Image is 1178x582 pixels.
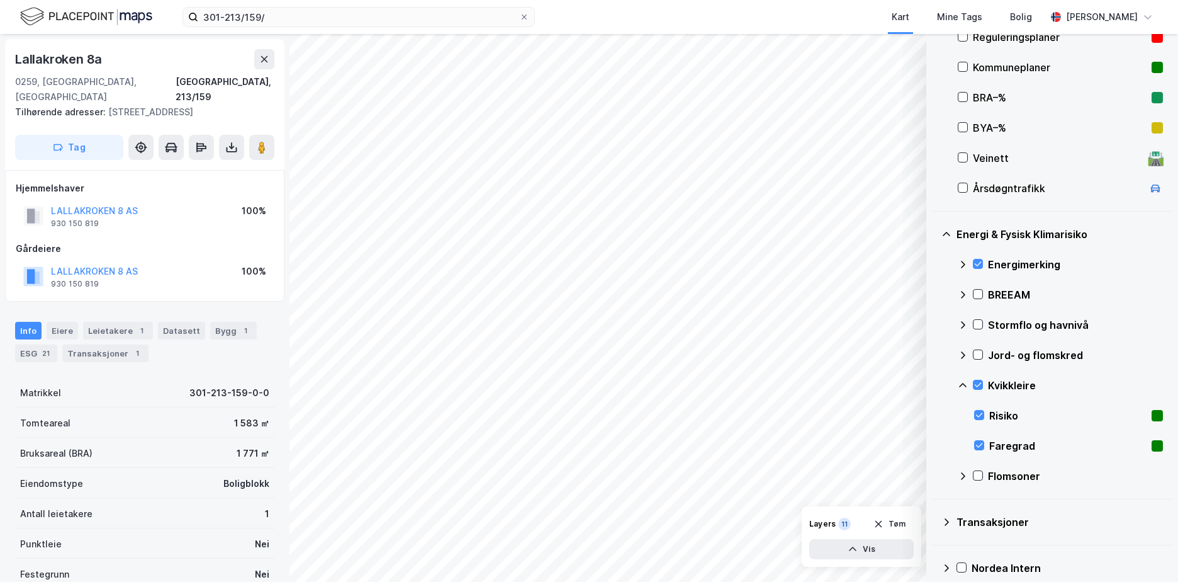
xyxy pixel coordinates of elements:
div: 11 [838,518,851,530]
div: [PERSON_NAME] [1066,9,1138,25]
div: Leietakere [83,322,153,339]
div: Festegrunn [20,567,69,582]
div: Boligblokk [223,476,269,491]
div: Kart [892,9,909,25]
div: Nei [255,567,269,582]
div: 🛣️ [1147,150,1164,166]
div: Eiere [47,322,78,339]
div: BREEAM [988,287,1163,302]
div: 1 771 ㎡ [237,446,269,461]
div: 1 [239,324,252,337]
div: 301-213-159-0-0 [189,385,269,401]
div: ESG [15,345,57,362]
div: 930 150 819 [51,219,99,229]
div: Nei [255,537,269,552]
div: Mine Tags [937,9,982,25]
div: Energimerking [988,257,1163,272]
div: Bygg [210,322,257,339]
div: 1 [265,506,269,522]
div: Kommuneplaner [973,60,1147,75]
div: 0259, [GEOGRAPHIC_DATA], [GEOGRAPHIC_DATA] [15,74,176,105]
div: 100% [242,264,266,279]
div: Reguleringsplaner [973,30,1147,45]
input: Søk på adresse, matrikkel, gårdeiere, leietakere eller personer [198,8,519,26]
div: Info [15,322,42,339]
div: Bruksareal (BRA) [20,446,93,461]
div: Veinett [973,151,1143,166]
button: Tøm [865,514,914,534]
iframe: Chat Widget [1115,522,1178,582]
div: Stormflo og havnivå [988,317,1163,333]
img: logo.f888ab2527a4732fd821a326f86c7f29.svg [20,6,152,28]
div: Datasett [158,322,205,339]
div: Nordea Intern [972,561,1163,576]
div: Antall leietakere [20,506,93,522]
div: Flomsoner [988,469,1163,484]
div: 930 150 819 [51,279,99,289]
span: Tilhørende adresser: [15,106,108,117]
div: 21 [40,347,52,360]
div: BRA–% [973,90,1147,105]
div: Jord- og flomskred [988,348,1163,363]
div: 1 [131,347,143,360]
div: Punktleie [20,537,62,552]
div: 100% [242,203,266,219]
div: Eiendomstype [20,476,83,491]
div: Årsdøgntrafikk [973,181,1143,196]
div: 1 583 ㎡ [234,416,269,431]
div: Gårdeiere [16,241,274,256]
div: [GEOGRAPHIC_DATA], 213/159 [176,74,274,105]
div: BYA–% [973,120,1147,135]
div: Transaksjoner [956,515,1163,530]
div: Lallakroken 8a [15,49,104,69]
div: Risiko [989,408,1147,423]
div: Layers [809,519,836,529]
button: Tag [15,135,123,160]
div: Bolig [1010,9,1032,25]
div: Tomteareal [20,416,70,431]
div: 1 [135,324,148,337]
div: [STREET_ADDRESS] [15,105,264,120]
div: Kvikkleire [988,378,1163,393]
div: Faregrad [989,438,1147,454]
div: Transaksjoner [62,345,149,362]
div: Matrikkel [20,385,61,401]
div: Hjemmelshaver [16,181,274,196]
div: Energi & Fysisk Klimarisiko [956,227,1163,242]
button: Vis [809,539,914,559]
